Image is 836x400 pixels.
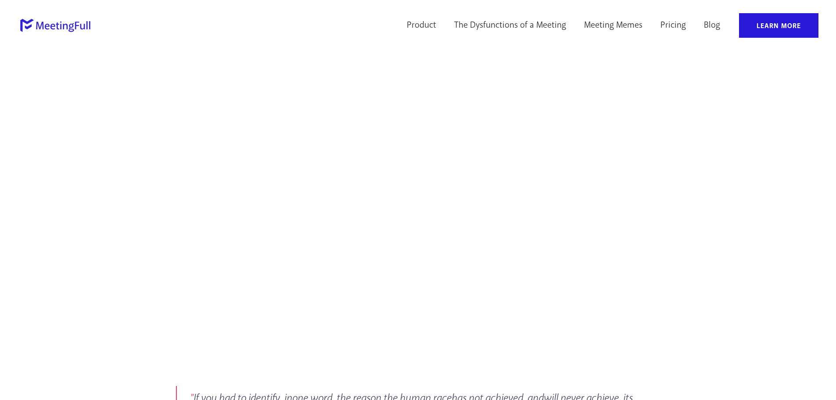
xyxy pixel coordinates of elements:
div: Meeting MEMES [85,137,256,169]
h2: Llama have more purposeful+respectful meetings? Why not drop a hint to your boss that you're hurt... [85,187,338,266]
a: The Dysfunctions of a Meeting [448,13,572,38]
a: Learn More [739,13,818,38]
a: Product [401,13,442,38]
a: Blog [698,13,726,38]
a: Meeting Memes [578,13,648,38]
a: Pricing [655,13,692,38]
